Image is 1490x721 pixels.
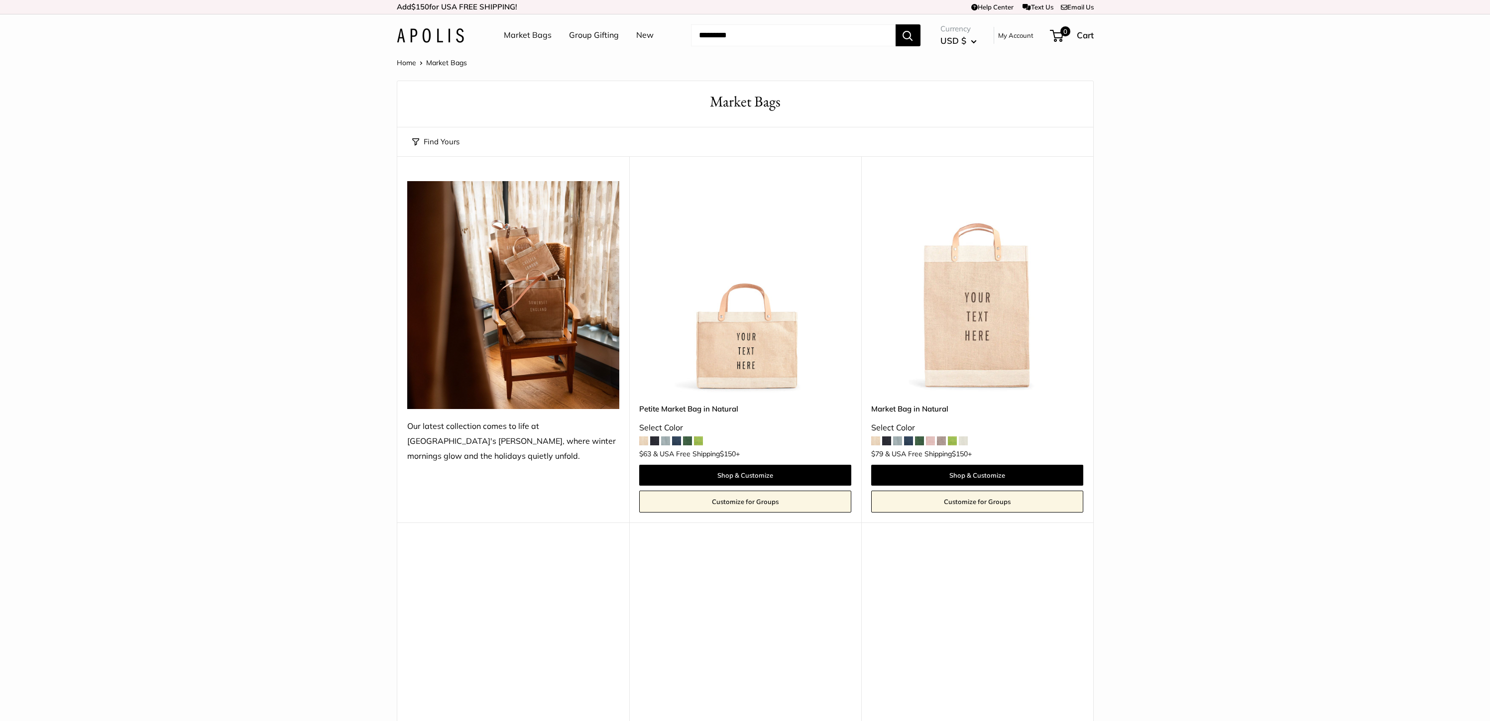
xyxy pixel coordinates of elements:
span: 0 [1060,26,1070,36]
a: Customize for Groups [639,491,851,513]
span: $79 [871,449,883,458]
a: Help Center [971,3,1014,11]
div: Our latest collection comes to life at [GEOGRAPHIC_DATA]'s [PERSON_NAME], where winter mornings g... [407,419,619,464]
a: Customize for Groups [871,491,1083,513]
span: Currency [940,22,977,36]
a: Email Us [1061,3,1094,11]
span: $150 [720,449,736,458]
h1: Market Bags [412,91,1078,112]
a: 0 Cart [1051,27,1094,43]
button: Find Yours [412,135,459,149]
a: Shop & Customize [871,465,1083,486]
span: & USA Free Shipping + [885,450,972,457]
div: Select Color [871,420,1083,435]
span: & USA Free Shipping + [653,450,740,457]
img: Market Bag in Natural [871,181,1083,393]
a: Market Bags [504,28,552,43]
a: Shop & Customize [639,465,851,486]
a: Petite Market Bag in NaturalPetite Market Bag in Natural [639,181,851,393]
button: Search [896,24,920,46]
button: USD $ [940,33,977,49]
a: My Account [998,29,1033,41]
nav: Breadcrumb [397,56,467,69]
span: USD $ [940,35,966,46]
a: Home [397,58,416,67]
input: Search... [691,24,896,46]
div: Select Color [639,420,851,435]
span: $150 [411,2,429,11]
img: Our latest collection comes to life at UK's Estelle Manor, where winter mornings glow and the hol... [407,181,619,409]
span: Market Bags [426,58,467,67]
img: Petite Market Bag in Natural [639,181,851,393]
a: Text Us [1023,3,1053,11]
a: Petite Market Bag in Natural [639,403,851,414]
span: $63 [639,449,651,458]
a: Group Gifting [569,28,619,43]
a: Market Bag in Natural [871,403,1083,414]
a: New [636,28,654,43]
span: Cart [1077,30,1094,40]
span: $150 [952,449,968,458]
img: Apolis [397,28,464,43]
a: Market Bag in NaturalMarket Bag in Natural [871,181,1083,393]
